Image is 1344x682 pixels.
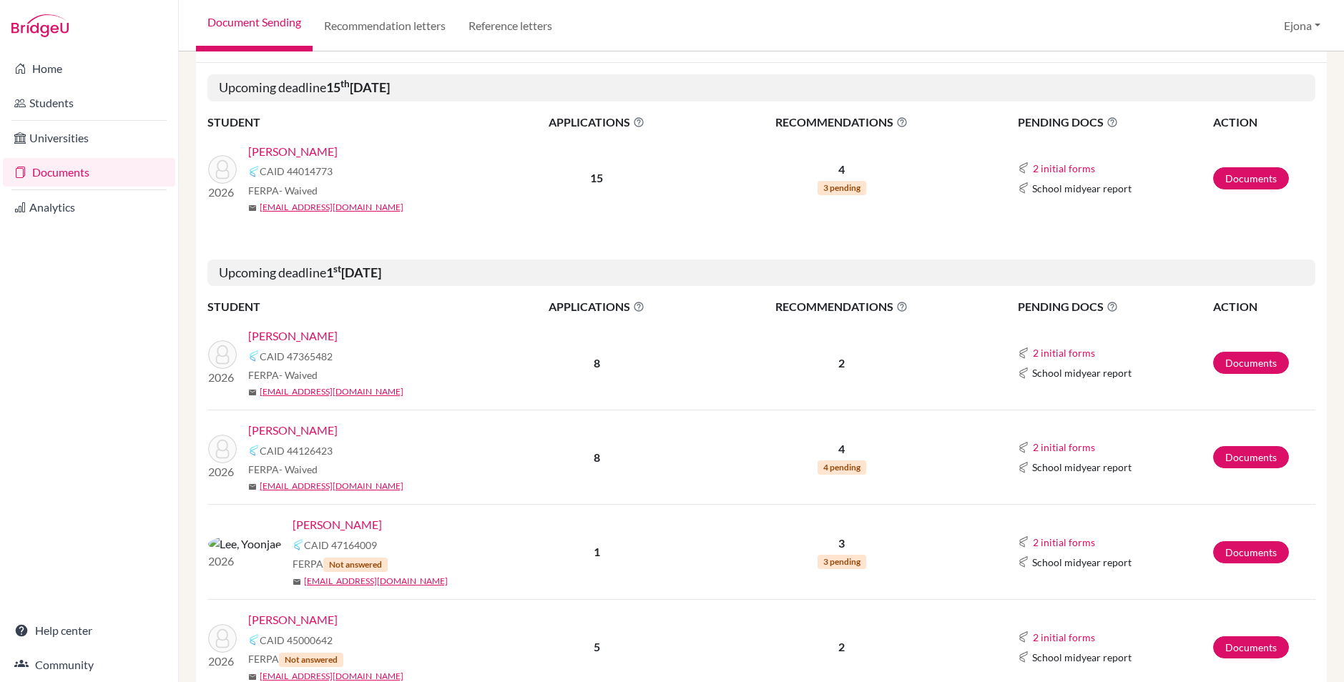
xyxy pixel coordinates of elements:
span: RECOMMENDATIONS [700,114,983,131]
img: Lee, Yoonjae [208,535,281,553]
a: [EMAIL_ADDRESS][DOMAIN_NAME] [260,201,403,214]
img: Shingu, Yu [208,624,237,653]
img: Brown, Kate [208,340,237,369]
a: [PERSON_NAME] [248,327,338,345]
span: FERPA [248,462,318,477]
span: mail [293,578,301,586]
span: FERPA [248,183,318,198]
b: 1 [594,545,600,558]
a: Analytics [3,193,175,222]
button: 2 initial forms [1032,439,1096,455]
a: Community [3,651,175,679]
img: Common App logo [1018,162,1029,174]
span: School midyear report [1032,650,1132,665]
p: 3 [700,535,983,552]
img: Common App logo [1018,442,1029,453]
span: 3 pending [818,555,866,569]
span: School midyear report [1032,365,1132,380]
span: CAID 44014773 [260,164,333,179]
span: 3 pending [818,181,866,195]
p: 2026 [208,463,237,480]
th: STUDENT [207,297,494,316]
h5: Upcoming deadline [207,260,1315,287]
p: 2026 [208,369,237,386]
span: APPLICATIONS [494,298,699,315]
a: [PERSON_NAME] [248,143,338,160]
span: mail [248,483,257,491]
span: Not answered [279,653,343,667]
p: 2 [700,355,983,372]
a: [EMAIL_ADDRESS][DOMAIN_NAME] [304,575,448,588]
a: Universities [3,124,175,152]
a: Documents [1213,352,1289,374]
img: Common App logo [293,539,304,550]
span: - Waived [279,184,318,197]
button: 2 initial forms [1032,534,1096,550]
span: APPLICATIONS [494,114,699,131]
span: CAID 47164009 [304,538,377,553]
span: CAID 44126423 [260,443,333,458]
span: - Waived [279,369,318,381]
img: Kawakami, Rick [208,155,237,184]
a: [PERSON_NAME] [248,422,338,439]
img: Bridge-U [11,14,69,37]
th: ACTION [1212,113,1315,132]
sup: th [340,78,350,89]
p: 2026 [208,653,237,670]
span: mail [248,388,257,397]
span: CAID 45000642 [260,633,333,648]
h5: Upcoming deadline [207,74,1315,102]
span: - Waived [279,463,318,475]
button: 2 initial forms [1032,160,1096,177]
p: 2026 [208,184,237,201]
span: 4 pending [818,460,866,475]
p: 2026 [208,553,281,570]
button: 2 initial forms [1032,629,1096,646]
span: FERPA [293,556,388,572]
th: ACTION [1212,297,1315,316]
th: STUDENT [207,113,494,132]
a: [PERSON_NAME] [248,611,338,628]
img: Common App logo [1018,651,1029,663]
img: Common App logo [1018,182,1029,194]
b: 15 [DATE] [326,79,390,95]
span: RECOMMENDATIONS [700,298,983,315]
button: Ejona [1277,12,1327,39]
a: Help center [3,616,175,645]
span: CAID 47365482 [260,349,333,364]
img: Common App logo [1018,631,1029,643]
img: Hoori, Hayato [208,435,237,463]
a: Documents [1213,167,1289,189]
p: 4 [700,440,983,458]
img: Common App logo [1018,556,1029,568]
a: [PERSON_NAME] [293,516,382,533]
a: Documents [1213,446,1289,468]
img: Common App logo [248,634,260,646]
span: FERPA [248,651,343,667]
p: 4 [700,161,983,178]
b: 8 [594,356,600,370]
img: Common App logo [1018,462,1029,473]
img: Common App logo [248,350,260,362]
a: Students [3,89,175,117]
span: School midyear report [1032,181,1132,196]
a: [EMAIL_ADDRESS][DOMAIN_NAME] [260,385,403,398]
b: 15 [590,171,603,184]
button: 2 initial forms [1032,345,1096,361]
a: Documents [1213,541,1289,563]
b: 8 [594,450,600,464]
span: School midyear report [1032,555,1132,570]
img: Common App logo [248,445,260,456]
span: School midyear report [1032,460,1132,475]
a: Documents [3,158,175,187]
img: Common App logo [1018,347,1029,359]
sup: st [333,263,341,275]
span: PENDING DOCS [1018,114,1212,131]
img: Common App logo [1018,536,1029,548]
b: 1 [DATE] [326,265,381,280]
a: Documents [1213,636,1289,658]
span: mail [248,673,257,681]
a: [EMAIL_ADDRESS][DOMAIN_NAME] [260,480,403,493]
span: Not answered [323,558,388,572]
span: mail [248,204,257,212]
